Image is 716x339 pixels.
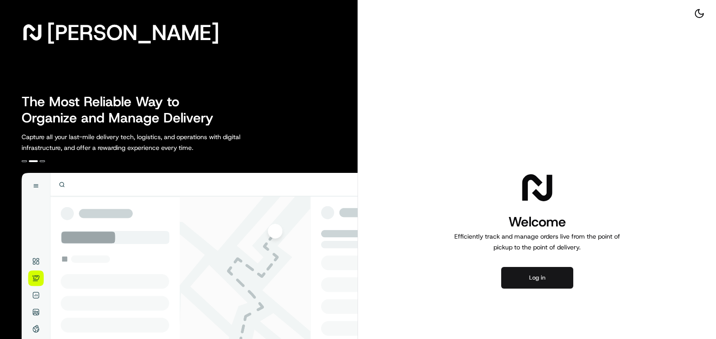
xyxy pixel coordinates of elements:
[451,231,624,253] p: Efficiently track and manage orders live from the point of pickup to the point of delivery.
[451,213,624,231] h1: Welcome
[47,23,219,41] span: [PERSON_NAME]
[501,267,573,289] button: Log in
[22,94,223,126] h2: The Most Reliable Way to Organize and Manage Delivery
[22,131,281,153] p: Capture all your last-mile delivery tech, logistics, and operations with digital infrastructure, ...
